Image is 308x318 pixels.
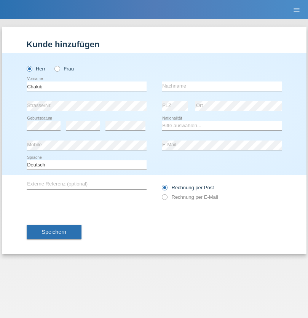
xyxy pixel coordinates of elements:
[27,66,32,71] input: Herr
[54,66,59,71] input: Frau
[27,40,282,49] h1: Kunde hinzufügen
[162,185,214,190] label: Rechnung per Post
[54,66,74,72] label: Frau
[162,194,167,204] input: Rechnung per E-Mail
[27,66,46,72] label: Herr
[27,225,81,239] button: Speichern
[162,194,218,200] label: Rechnung per E-Mail
[42,229,66,235] span: Speichern
[162,185,167,194] input: Rechnung per Post
[289,7,304,12] a: menu
[293,6,300,14] i: menu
